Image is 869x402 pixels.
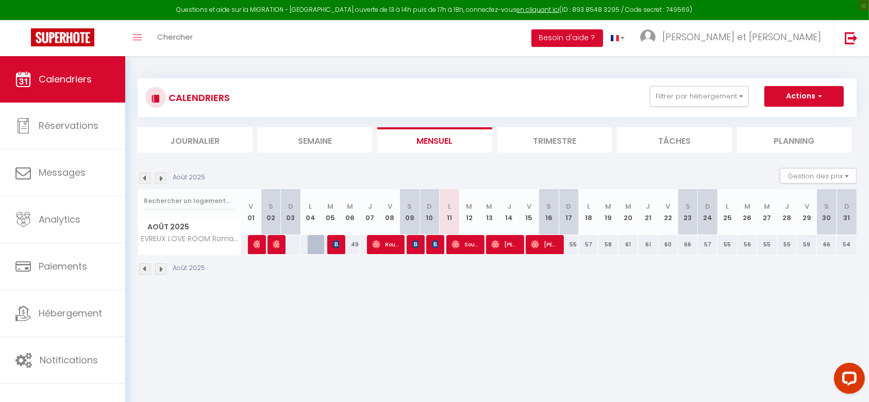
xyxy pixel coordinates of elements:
[638,189,658,235] th: 21
[579,235,599,254] div: 57
[658,235,678,254] div: 60
[757,235,777,254] div: 55
[598,189,619,235] th: 19
[377,127,492,153] li: Mensuel
[138,127,253,153] li: Journalier
[632,20,834,56] a: ... [PERSON_NAME] et [PERSON_NAME]
[253,234,260,254] span: Yona
[39,307,102,320] span: Hébergement
[40,354,98,366] span: Notifications
[605,202,611,211] abbr: M
[617,127,732,153] li: Tâches
[598,235,619,254] div: 58
[499,189,519,235] th: 14
[300,189,321,235] th: 04
[340,235,360,254] div: 49
[144,192,235,210] input: Rechercher un logement...
[140,235,243,243] span: EVREUX LOVE ROOM Romance me - Apt 13 · Oh oui, Romance Me !
[531,29,603,47] button: Besoin d'aide ?
[531,234,558,254] span: [PERSON_NAME]
[412,234,419,254] span: [PERSON_NAME]
[309,202,312,211] abbr: L
[273,234,279,254] span: Lola
[420,189,440,235] th: 10
[837,235,857,254] div: 54
[625,202,631,211] abbr: M
[640,29,656,45] img: ...
[517,5,560,14] a: en cliquant ici
[678,235,698,254] div: 66
[258,127,373,153] li: Semaine
[372,234,399,254] span: Rouguiyatou Mbodji
[797,189,817,235] th: 29
[737,127,852,153] li: Planning
[764,86,844,107] button: Actions
[744,202,750,211] abbr: M
[332,234,339,254] span: [PERSON_NAME]
[388,202,392,211] abbr: V
[665,202,670,211] abbr: V
[757,189,777,235] th: 27
[686,202,690,211] abbr: S
[340,189,360,235] th: 06
[400,189,420,235] th: 09
[241,189,261,235] th: 01
[459,189,479,235] th: 12
[281,189,301,235] th: 03
[698,189,718,235] th: 24
[650,86,749,107] button: Filtrer par hébergement
[805,202,809,211] abbr: V
[327,202,333,211] abbr: M
[845,31,858,44] img: logout
[479,189,499,235] th: 13
[619,189,639,235] th: 20
[486,202,492,211] abbr: M
[785,202,789,211] abbr: J
[157,31,193,42] span: Chercher
[738,189,758,235] th: 26
[658,189,678,235] th: 22
[646,202,650,211] abbr: J
[39,73,92,86] span: Calendriers
[662,30,821,43] span: [PERSON_NAME] et [PERSON_NAME]
[261,189,281,235] th: 02
[566,202,571,211] abbr: D
[408,202,412,211] abbr: S
[497,127,612,153] li: Trimestre
[321,189,341,235] th: 05
[269,202,273,211] abbr: S
[698,235,718,254] div: 57
[39,213,80,226] span: Analytics
[466,202,473,211] abbr: M
[837,189,857,235] th: 31
[539,189,559,235] th: 16
[527,202,531,211] abbr: V
[797,235,817,254] div: 59
[452,234,478,254] span: Soukeina Awe
[717,189,738,235] th: 25
[579,189,599,235] th: 18
[817,189,837,235] th: 30
[844,202,849,211] abbr: D
[519,189,539,235] th: 15
[826,359,869,402] iframe: LiveChat chat widget
[777,189,797,235] th: 28
[138,220,241,234] span: Août 2025
[173,263,205,273] p: Août 2025
[546,202,551,211] abbr: S
[780,168,857,183] button: Gestion des prix
[507,202,511,211] abbr: J
[825,202,829,211] abbr: S
[678,189,698,235] th: 23
[440,189,460,235] th: 11
[347,202,353,211] abbr: M
[705,202,710,211] abbr: D
[817,235,837,254] div: 66
[248,202,253,211] abbr: V
[31,28,94,46] img: Super Booking
[288,202,293,211] abbr: D
[448,202,451,211] abbr: L
[717,235,738,254] div: 55
[559,235,579,254] div: 55
[777,235,797,254] div: 55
